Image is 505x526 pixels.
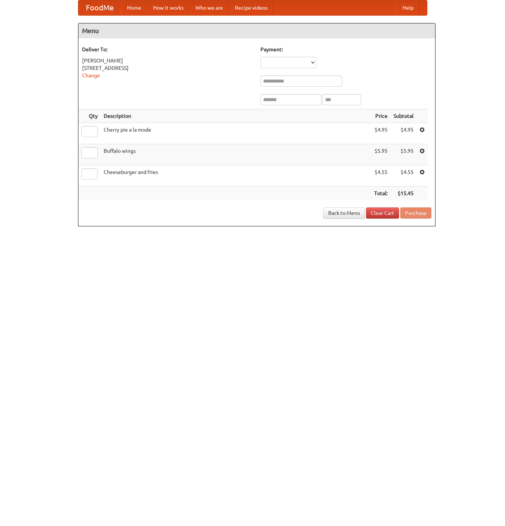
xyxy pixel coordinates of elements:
td: $4.55 [391,165,417,187]
div: [STREET_ADDRESS] [82,64,253,72]
h5: Deliver To: [82,46,253,53]
a: Who we are [190,0,229,15]
a: How it works [147,0,190,15]
a: Back to Menu [323,207,365,219]
a: Recipe videos [229,0,273,15]
td: Cherry pie a la mode [101,123,371,144]
th: Description [101,109,371,123]
td: $4.55 [371,165,391,187]
a: Help [396,0,420,15]
td: $4.95 [391,123,417,144]
td: $5.95 [391,144,417,165]
div: [PERSON_NAME] [82,57,253,64]
button: Purchase [400,207,431,219]
th: $15.45 [391,187,417,200]
th: Qty [78,109,101,123]
td: Buffalo wings [101,144,371,165]
td: $5.95 [371,144,391,165]
th: Subtotal [391,109,417,123]
td: Cheeseburger and fries [101,165,371,187]
td: $4.95 [371,123,391,144]
h5: Payment: [260,46,431,53]
a: Clear Cart [366,207,399,219]
a: Home [121,0,147,15]
h4: Menu [78,23,435,38]
th: Total: [371,187,391,200]
a: Change [82,72,100,78]
th: Price [371,109,391,123]
a: FoodMe [78,0,121,15]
